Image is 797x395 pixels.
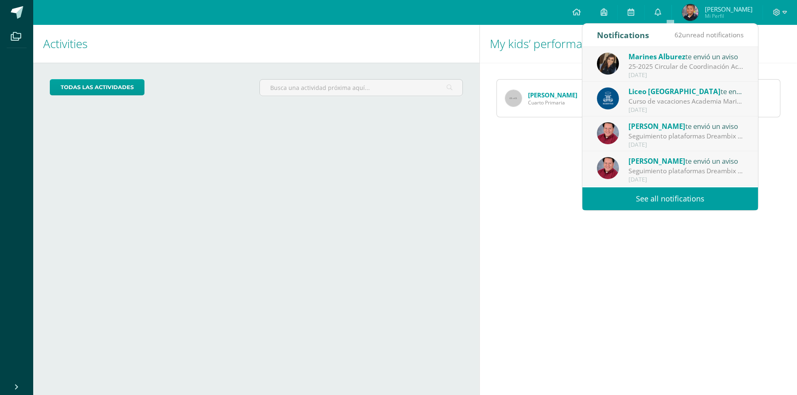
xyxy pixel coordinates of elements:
div: [DATE] [628,107,744,114]
a: [PERSON_NAME] [528,91,577,99]
span: Marines Alburez [628,52,685,61]
input: Busca una actividad próxima aquí... [260,80,462,96]
img: 65x65 [505,90,522,107]
span: [PERSON_NAME] [628,121,685,131]
div: [DATE] [628,141,744,148]
div: te envió un aviso [628,86,744,97]
div: Curso de vacaciones Academia Marista: Estimadas familias maristas les compartimos la información ... [628,97,744,106]
div: Seguimiento plataformas Dreambix y Lectura Inteligente: Estimada Familia Marista: ¡Buenos días! D... [628,131,744,141]
span: Mi Perfil [705,12,753,19]
span: 62 [675,30,682,39]
div: 25-2025 Circular de Coordinación Académica: Buenos días estimadas familias maristas del Liceo Gua... [628,62,744,71]
div: [DATE] [628,72,744,79]
span: Cuarto Primaria [528,99,577,106]
div: [DATE] [628,176,744,183]
div: Seguimiento plataformas Dreambix y Lectura Inteligente: Estimada Familia Marista: ¡Buenos días! D... [628,166,744,176]
img: 81822fa01e5325ce659405ba138c0aaf.png [597,157,619,179]
img: b41cd0bd7c5dca2e84b8bd7996f0ae72.png [597,87,619,109]
img: 81822fa01e5325ce659405ba138c0aaf.png [597,122,619,144]
img: 6f99ca85ee158e1ea464f4dd0b53ae36.png [597,53,619,75]
div: te envió un aviso [628,155,744,166]
h1: Activities [43,25,469,63]
span: [PERSON_NAME] [705,5,753,13]
img: 3418a422686bf8940529d5ee6f2cf267.png [682,4,699,21]
div: te envió un aviso [628,51,744,62]
span: unread notifications [675,30,743,39]
div: Notifications [597,24,649,46]
div: te envió un aviso [628,121,744,131]
h1: My kids’ performance [490,25,787,63]
a: See all notifications [582,187,758,210]
span: Liceo [GEOGRAPHIC_DATA] [628,87,721,96]
a: todas las Actividades [50,79,144,95]
span: [PERSON_NAME] [628,156,685,166]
